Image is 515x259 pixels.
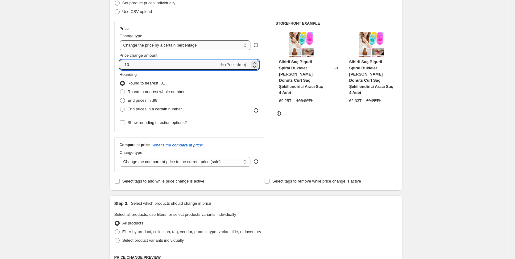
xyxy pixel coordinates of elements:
[296,98,313,104] strike: 130.00TL
[276,21,398,26] h6: STOREFRONT EXAMPLE
[279,60,323,95] span: Sihirli Saç Bigudi Spiral Bukleler [PERSON_NAME] Donuts Curl Saç Şekillendirici Aracı Saç 4 Adet
[128,98,158,103] span: End prices in .99
[122,221,143,225] span: All products
[128,120,187,125] span: Show rounding direction options?
[120,53,158,58] span: Price change amount
[120,34,142,38] span: Change type
[152,143,204,147] button: What's the compare at price?
[122,238,184,243] span: Select product variants individually
[120,150,142,155] span: Change type
[272,179,361,183] span: Select tags to remove while price change is active
[131,200,211,207] p: Select which products should change in price
[349,60,393,95] span: Sihirli Saç Bigudi Spiral Bukleler [PERSON_NAME] Donuts Curl Saç Şekillendirici Aracı Saç 4 Adet
[220,62,246,67] span: % (Price drop)
[120,26,129,31] h3: Price
[253,42,259,48] div: help
[122,1,175,5] span: Set product prices individually
[366,98,381,104] strike: 69.25TL
[128,81,165,85] span: Round to nearest .01
[122,9,152,14] span: Use CSV upload
[114,212,236,217] span: Select all products, use filters, or select products variants individually
[120,60,219,70] input: -15
[122,179,204,183] span: Select tags to add while price change is active
[128,89,185,94] span: Round to nearest whole number
[359,32,384,57] img: 103_211a94f0-d805-4ffa-bebc-b2fe17eae9a7_80x.jpg
[120,142,150,147] h3: Compare at price
[289,32,314,57] img: 103_211a94f0-d805-4ffa-bebc-b2fe17eae9a7_80x.jpg
[279,98,294,104] div: 69.25TL
[120,72,137,77] span: Rounding
[114,200,129,207] h2: Step 3.
[349,98,364,104] div: 62.33TL
[253,158,259,165] div: help
[122,229,261,234] span: Filter by product, collection, tag, vendor, product type, variant title, or inventory
[128,107,182,111] span: End prices in a certain number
